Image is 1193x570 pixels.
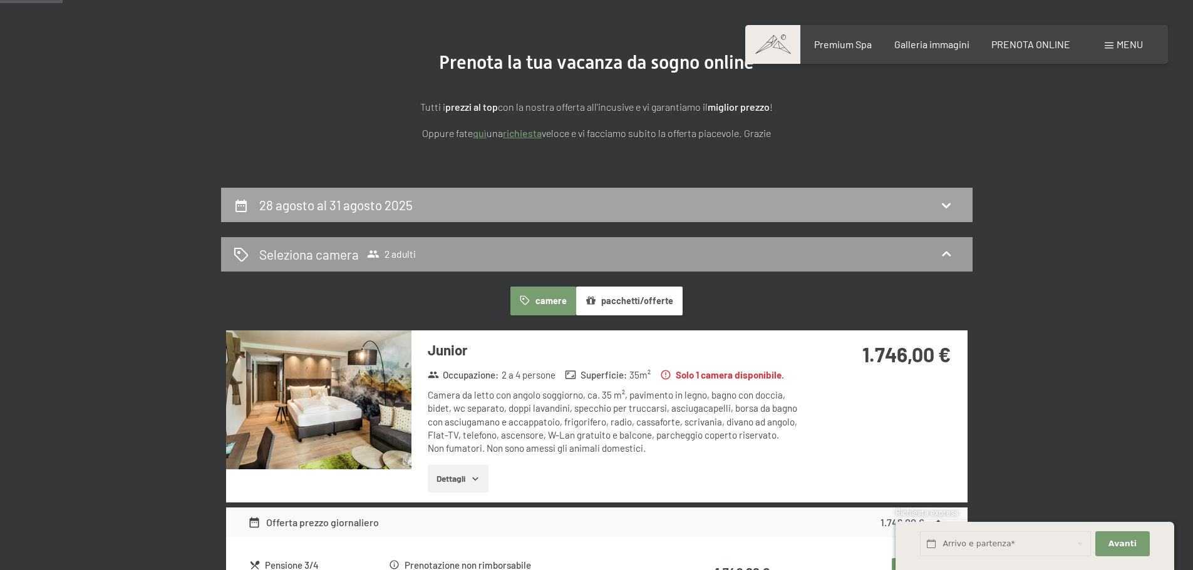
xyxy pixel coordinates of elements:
img: mss_renderimg.php [226,330,411,469]
a: quì [473,127,487,139]
span: Prenota la tua vacanza da sogno online [439,51,754,73]
span: 2 a 4 persone [502,369,555,382]
h3: Junior [428,340,800,360]
h2: Seleziona camera [259,245,359,263]
button: Avanti [1095,531,1149,557]
span: 35 m² [629,369,651,382]
strong: 1.746,00 € [881,516,924,528]
p: Oppure fate una veloce e vi facciamo subito la offerta piacevole. Grazie [284,125,910,141]
div: Offerta prezzo giornaliero1.746,00 € [226,507,968,537]
button: Dettagli [428,465,488,492]
button: camere [510,287,576,315]
span: Menu [1117,38,1143,50]
strong: Superficie : [565,369,627,382]
a: PRENOTA ONLINE [991,38,1070,50]
strong: prezzi al top [445,101,498,113]
button: pacchetti/offerte [576,287,683,315]
h2: 28 agosto al 31 agosto 2025 [259,197,413,213]
a: richiesta [503,127,542,139]
strong: Solo 1 camera disponibile. [660,369,784,382]
span: Richiesta express [896,507,958,517]
span: Avanti [1108,538,1137,549]
a: Galleria immagini [894,38,969,50]
a: Premium Spa [814,38,872,50]
strong: miglior prezzo [708,101,770,113]
strong: Occupazione : [428,369,499,382]
span: 2 adulti [367,248,416,260]
div: Offerta prezzo giornaliero [248,515,379,530]
div: Camera da letto con angolo soggiorno, ca. 35 m², pavimento in legno, bagno con doccia, bidet, wc ... [428,389,800,455]
p: Tutti i con la nostra offerta all'incusive e vi garantiamo il ! [284,99,910,115]
strong: 1.746,00 € [862,342,951,366]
